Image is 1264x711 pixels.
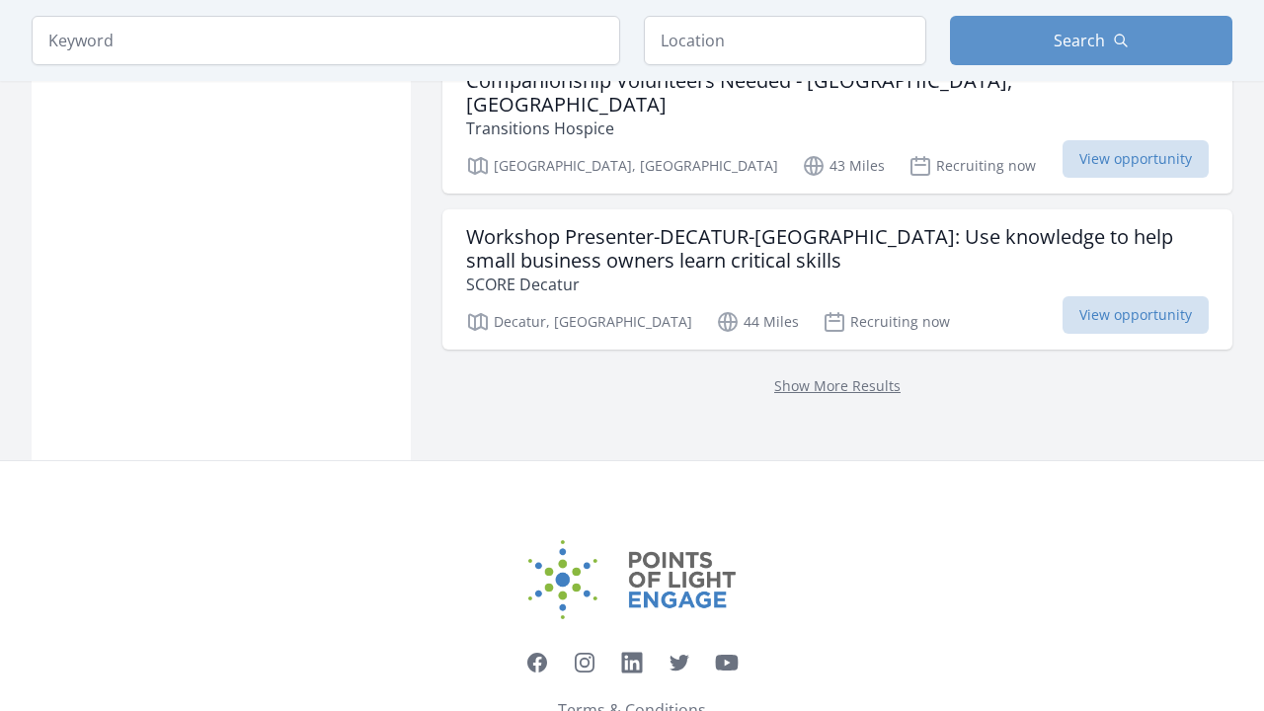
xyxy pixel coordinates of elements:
[442,209,1232,350] a: Workshop Presenter-DECATUR-[GEOGRAPHIC_DATA]: Use knowledge to help small business owners learn c...
[802,154,885,178] p: 43 Miles
[528,540,736,619] img: Points of Light Engage
[950,16,1232,65] button: Search
[644,16,926,65] input: Location
[1063,296,1209,334] span: View opportunity
[466,69,1209,117] h3: Companionship Volunteers Needed - [GEOGRAPHIC_DATA], [GEOGRAPHIC_DATA]
[823,310,950,334] p: Recruiting now
[466,117,1209,140] p: Transitions Hospice
[774,376,901,395] a: Show More Results
[466,225,1209,273] h3: Workshop Presenter-DECATUR-[GEOGRAPHIC_DATA]: Use knowledge to help small business owners learn c...
[466,310,692,334] p: Decatur, [GEOGRAPHIC_DATA]
[716,310,799,334] p: 44 Miles
[908,154,1036,178] p: Recruiting now
[32,16,620,65] input: Keyword
[466,273,1209,296] p: SCORE Decatur
[442,53,1232,194] a: Companionship Volunteers Needed - [GEOGRAPHIC_DATA], [GEOGRAPHIC_DATA] Transitions Hospice [GEOGR...
[1054,29,1105,52] span: Search
[466,154,778,178] p: [GEOGRAPHIC_DATA], [GEOGRAPHIC_DATA]
[1063,140,1209,178] span: View opportunity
